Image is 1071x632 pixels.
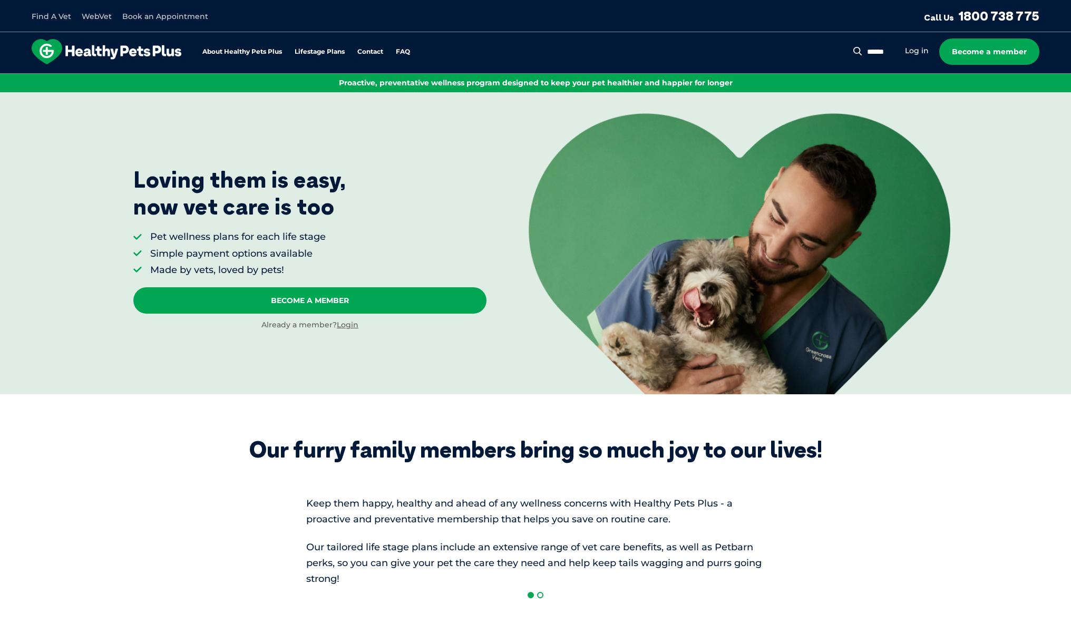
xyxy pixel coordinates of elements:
a: Become A Member [133,287,486,314]
span: Proactive, preventative wellness program designed to keep your pet healthier and happier for longer [339,78,733,87]
a: Log in [905,46,929,56]
a: Contact [357,48,383,55]
li: Made by vets, loved by pets! [150,264,326,277]
img: <p>Loving them is easy, <br /> now vet care is too</p> [529,113,950,394]
span: Keep them happy, healthy and ahead of any wellness concerns with Healthy Pets Plus - a proactive ... [306,498,733,525]
span: Our tailored life stage plans include an extensive range of vet care benefits, as well as Petbarn... [306,541,762,585]
button: Search [851,46,864,56]
a: Book an Appointment [122,12,208,21]
span: Call Us [924,12,954,23]
a: Find A Vet [32,12,71,21]
div: Our furry family members bring so much joy to our lives! [249,436,822,463]
img: hpp-logo [32,39,181,64]
div: Already a member? [133,320,486,330]
li: Pet wellness plans for each life stage [150,230,326,244]
a: Lifestage Plans [295,48,345,55]
p: Loving them is easy, now vet care is too [133,167,346,220]
a: Call Us1800 738 775 [924,8,1039,24]
a: WebVet [82,12,112,21]
li: Simple payment options available [150,247,326,260]
a: About Healthy Pets Plus [202,48,282,55]
a: FAQ [396,48,410,55]
a: Login [337,320,358,329]
a: Become a member [939,38,1039,65]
